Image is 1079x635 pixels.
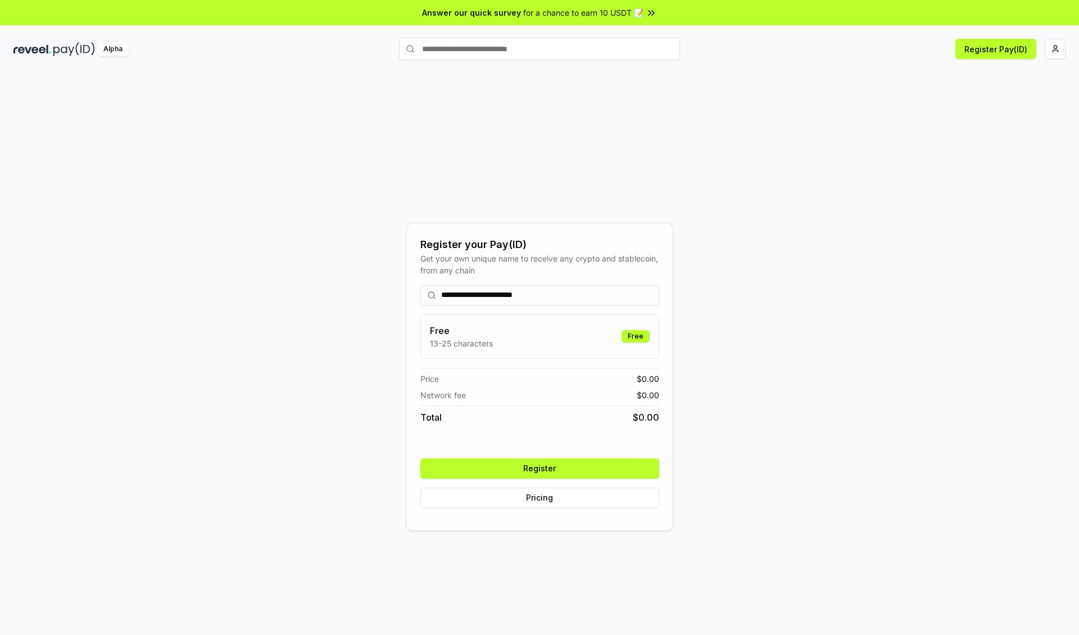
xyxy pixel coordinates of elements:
[420,253,659,276] div: Get your own unique name to receive any crypto and stablecoin, from any chain
[422,7,521,19] span: Answer our quick survey
[420,411,442,424] span: Total
[420,488,659,508] button: Pricing
[420,458,659,479] button: Register
[53,42,95,56] img: pay_id
[13,42,51,56] img: reveel_dark
[420,389,466,401] span: Network fee
[430,337,493,349] p: 13-25 characters
[420,237,659,253] div: Register your Pay(ID)
[97,42,129,56] div: Alpha
[637,373,659,385] span: $ 0.00
[955,39,1036,59] button: Register Pay(ID)
[430,324,493,337] h3: Free
[420,373,439,385] span: Price
[622,330,650,343] div: Free
[637,389,659,401] span: $ 0.00
[633,411,659,424] span: $ 0.00
[523,7,643,19] span: for a chance to earn 10 USDT 📝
